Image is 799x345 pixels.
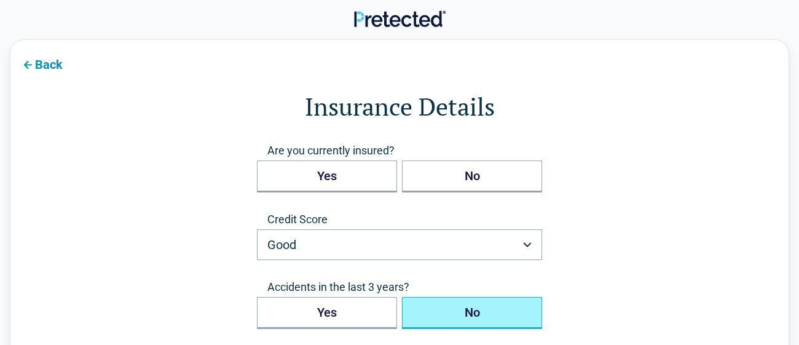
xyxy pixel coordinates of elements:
button: Back [10,50,73,77]
button: No [402,161,542,192]
button: Yes [257,161,397,192]
span: Accidents in the last 3 years? [257,280,542,295]
button: Yes [257,297,397,329]
button: No [402,297,542,329]
label: Credit Score [257,212,542,227]
span: Are you currently insured? [257,143,542,158]
h1: Insurance Details [60,89,739,124]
